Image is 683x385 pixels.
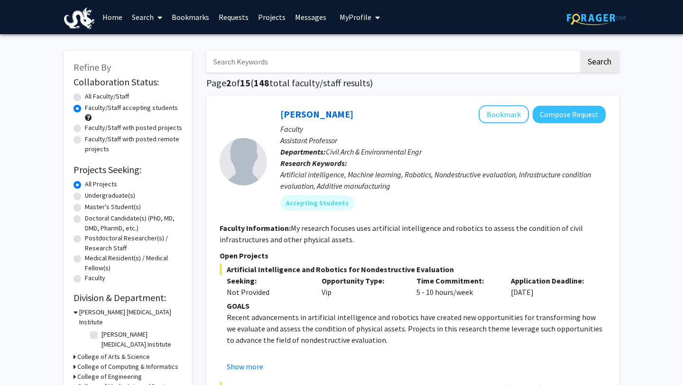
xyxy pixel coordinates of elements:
[77,372,142,382] h3: College of Engineering
[227,286,307,298] div: Not Provided
[416,275,497,286] p: Time Commitment:
[254,77,269,89] span: 148
[227,301,249,311] strong: GOALS
[314,275,409,298] div: Vip
[85,213,183,233] label: Doctoral Candidate(s) (PhD, MD, DMD, PharmD, etc.)
[227,275,307,286] p: Seeking:
[85,103,178,113] label: Faculty/Staff accepting students
[74,164,183,175] h2: Projects Seeking:
[511,275,591,286] p: Application Deadline:
[479,105,529,123] button: Add Arvin Ebrahimkhanlou to Bookmarks
[280,195,354,211] mat-chip: Accepting Students
[85,202,141,212] label: Master's Student(s)
[220,264,606,275] span: Artificial Intelligence and Robotics for Nondestructive Evaluation
[567,10,626,25] img: ForagerOne Logo
[74,292,183,303] h2: Division & Department:
[127,0,167,34] a: Search
[322,275,402,286] p: Opportunity Type:
[7,342,40,378] iframe: Chat
[280,169,606,192] div: Artificial intelligence, Machine learning, Robotics, Nondestructive evaluation, Infrastructure co...
[74,76,183,88] h2: Collaboration Status:
[102,330,180,349] label: [PERSON_NAME] [MEDICAL_DATA] Institute
[227,312,606,346] p: Recent advancements in artificial intelligence and robotics have created new opportunities for tr...
[85,123,182,133] label: Faculty/Staff with posted projects
[85,253,183,273] label: Medical Resident(s) / Medical Fellow(s)
[280,123,606,135] p: Faculty
[85,179,117,189] label: All Projects
[167,0,214,34] a: Bookmarks
[504,275,599,298] div: [DATE]
[79,307,183,327] h3: [PERSON_NAME] [MEDICAL_DATA] Institute
[206,51,579,73] input: Search Keywords
[85,273,105,283] label: Faculty
[85,92,129,101] label: All Faculty/Staff
[220,223,291,233] b: Faculty Information:
[240,77,250,89] span: 15
[64,8,94,29] img: Drexel University Logo
[220,250,606,261] p: Open Projects
[326,147,422,156] span: Civil Arch & Environmental Engr
[280,147,326,156] b: Departments:
[533,106,606,123] button: Compose Request to Arvin Ebrahimkhanlou
[280,158,347,168] b: Research Keywords:
[227,361,263,372] button: Show more
[340,12,371,22] span: My Profile
[580,51,619,73] button: Search
[206,77,619,89] h1: Page of ( total faculty/staff results)
[226,77,231,89] span: 2
[253,0,290,34] a: Projects
[280,135,606,146] p: Assistant Professor
[77,362,178,372] h3: College of Computing & Informatics
[85,134,183,154] label: Faculty/Staff with posted remote projects
[74,61,111,73] span: Refine By
[290,0,331,34] a: Messages
[280,108,353,120] a: [PERSON_NAME]
[220,223,583,244] fg-read-more: My research focuses uses artificial intelligence and robotics to assess the condition of civil in...
[77,352,150,362] h3: College of Arts & Science
[85,191,135,201] label: Undergraduate(s)
[214,0,253,34] a: Requests
[409,275,504,298] div: 5 - 10 hours/week
[85,233,183,253] label: Postdoctoral Researcher(s) / Research Staff
[98,0,127,34] a: Home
